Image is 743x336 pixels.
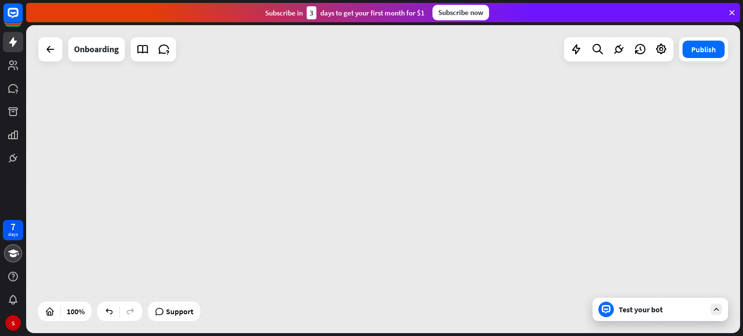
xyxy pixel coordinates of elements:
[265,6,425,19] div: Subscribe in days to get your first month for $1
[432,5,489,20] div: Subscribe now
[8,231,18,238] div: days
[307,6,316,19] div: 3
[11,222,15,231] div: 7
[3,220,23,240] a: 7 days
[5,315,21,331] div: S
